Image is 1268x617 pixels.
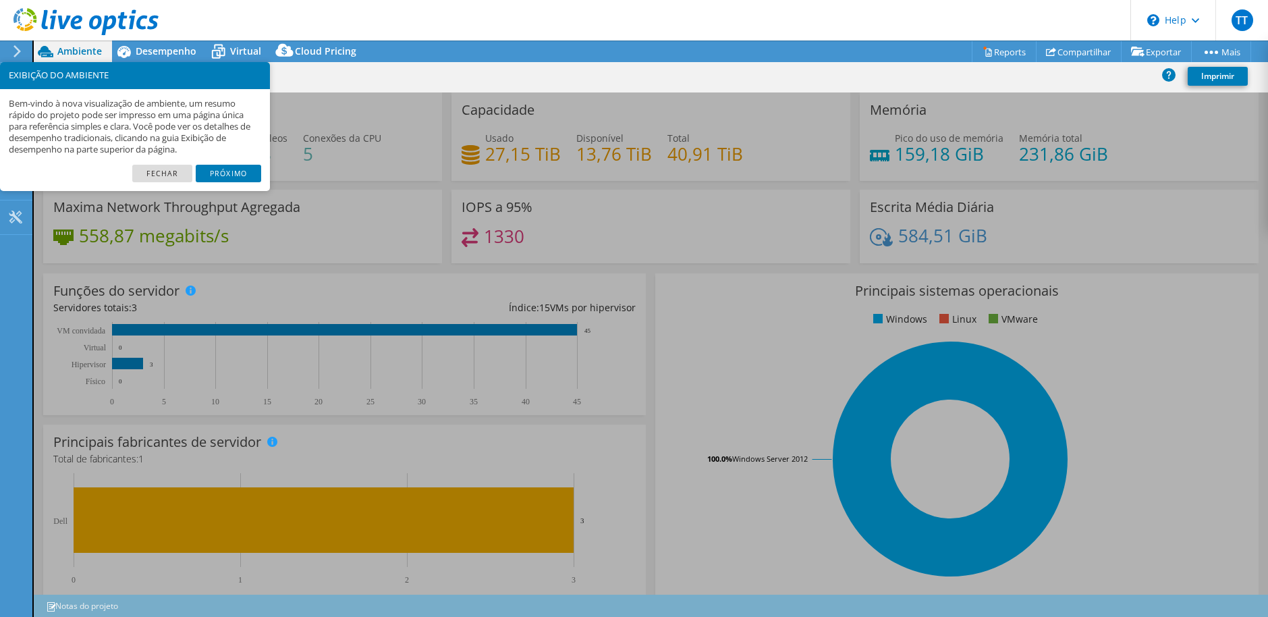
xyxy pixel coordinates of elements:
[1121,41,1192,62] a: Exportar
[136,45,196,57] span: Desempenho
[57,45,102,57] span: Ambiente
[1147,14,1159,26] svg: \n
[230,45,261,57] span: Virtual
[9,71,261,80] h3: EXIBIÇÃO DO AMBIENTE
[132,165,192,182] a: Fechar
[1191,41,1251,62] a: Mais
[972,41,1037,62] a: Reports
[196,165,261,182] a: Próximo
[9,98,261,156] p: Bem-vindo à nova visualização de ambiente, um resumo rápido do projeto pode ser impresso em uma p...
[36,597,128,614] a: Notas do projeto
[295,45,356,57] span: Cloud Pricing
[1036,41,1122,62] a: Compartilhar
[1232,9,1253,31] span: TT
[1188,67,1248,86] a: Imprimir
